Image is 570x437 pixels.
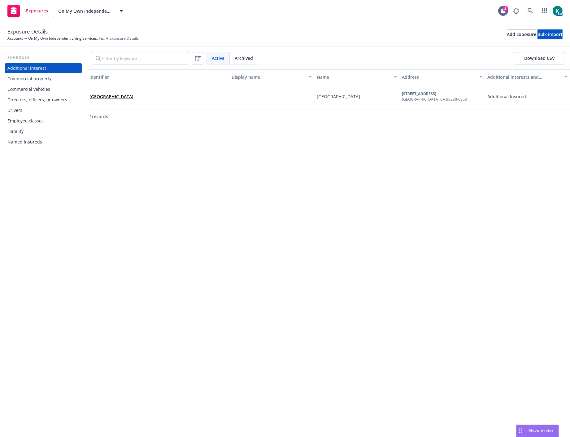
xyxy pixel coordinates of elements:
[5,84,82,94] a: Commercial vehicles
[232,93,233,100] span: -
[5,137,82,147] a: Named insureds
[89,113,108,119] span: 1 records
[232,74,305,80] div: Display name
[7,36,23,41] a: Accounts
[5,126,82,136] a: Liability
[53,5,130,17] button: On My Own Independent Living Services, Inc.
[7,95,67,105] div: Directors, officers, or owners
[507,29,536,39] button: Add Exposure
[516,425,559,437] button: Nova Assist
[7,105,22,115] div: Drivers
[110,36,139,41] span: Exposure Details
[5,74,82,84] a: Commercial property
[7,126,24,136] div: Liability
[537,29,563,39] button: Bulk import
[89,74,226,80] div: Identifier
[7,84,50,94] div: Commercial vehicles
[28,36,105,41] a: On My Own Independent Living Services, Inc.
[5,116,82,126] a: Employee classes
[487,74,561,80] div: Additional interests and endorsements applied
[5,2,50,20] a: Exposures
[5,63,82,73] a: Additional interest
[514,52,565,64] button: Download CSV
[538,5,551,17] a: Switch app
[537,30,563,39] div: Bulk import
[92,52,189,64] input: Filter by keyword...
[399,69,485,84] button: Address
[503,6,508,11] div: 3
[314,69,399,84] button: Name
[5,55,82,61] div: Schedule
[510,5,522,17] a: Report a Bug
[229,69,314,84] button: Display name
[235,55,253,61] span: Archived
[7,74,51,84] div: Commercial property
[402,74,475,80] div: Address
[317,94,360,99] span: [GEOGRAPHIC_DATA]
[87,69,229,84] button: Identifier
[89,93,133,100] span: [GEOGRAPHIC_DATA]
[487,93,526,100] span: Additional Insured
[7,137,42,147] div: Named insureds
[7,28,48,36] span: Exposure Details
[26,8,48,13] span: Exposures
[402,91,436,96] b: [STREET_ADDRESS]
[317,74,390,80] div: Name
[58,8,112,14] span: On My Own Independent Living Services, Inc.
[524,5,537,17] a: Search
[5,95,82,105] a: Directors, officers, or owners
[212,55,224,61] span: Active
[553,6,563,16] img: photo
[89,94,133,99] a: [GEOGRAPHIC_DATA]
[485,69,570,84] button: Additional interests and endorsements applied
[516,425,524,437] div: Drag to move
[402,97,467,102] div: [GEOGRAPHIC_DATA] , CA , 90230-6953
[5,105,82,115] a: Drivers
[7,116,44,126] div: Employee classes
[507,30,536,39] div: Add Exposure
[7,63,46,73] div: Additional interest
[529,428,554,433] span: Nova Assist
